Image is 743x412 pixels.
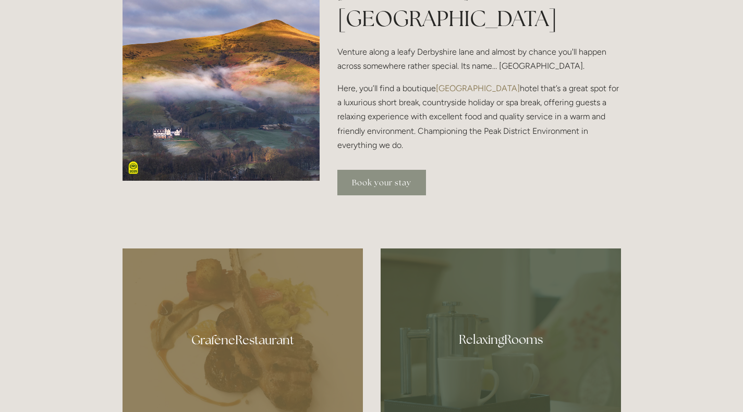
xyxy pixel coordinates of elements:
[337,170,426,195] a: Book your stay
[436,83,520,93] a: [GEOGRAPHIC_DATA]
[337,45,620,73] p: Venture along a leafy Derbyshire lane and almost by chance you'll happen across somewhere rather ...
[337,81,620,152] p: Here, you’ll find a boutique hotel that’s a great spot for a luxurious short break, countryside h...
[337,3,620,34] h1: [GEOGRAPHIC_DATA]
